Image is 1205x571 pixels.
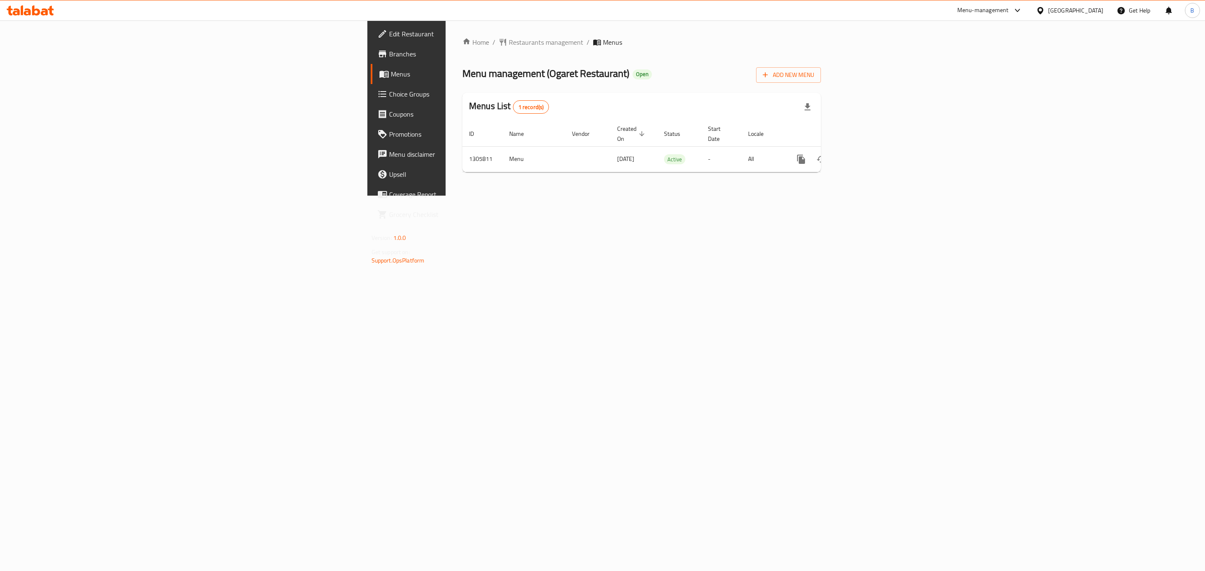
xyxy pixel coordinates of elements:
a: Coupons [371,104,569,124]
button: Change Status [811,149,831,169]
span: Name [509,129,535,139]
a: Grocery Checklist [371,204,569,224]
a: Choice Groups [371,84,569,104]
a: Menu disclaimer [371,144,569,164]
span: Add New Menu [763,70,814,80]
span: Coverage Report [389,189,562,199]
span: Start Date [708,124,731,144]
th: Actions [785,121,878,147]
a: Menus [371,64,569,84]
div: Active [664,154,685,164]
span: Coupons [389,109,562,119]
div: Total records count [513,100,549,114]
span: Branches [389,49,562,59]
span: Open [633,71,652,78]
a: Coverage Report [371,184,569,204]
span: Menus [603,37,622,47]
span: Locale [748,129,774,139]
td: - [701,146,741,172]
span: Choice Groups [389,89,562,99]
span: Upsell [389,169,562,179]
a: Branches [371,44,569,64]
span: B [1190,6,1194,15]
span: Created On [617,124,647,144]
a: Promotions [371,124,569,144]
span: 1 record(s) [513,103,549,111]
span: Version: [372,232,392,243]
span: Menus [391,69,562,79]
span: [DATE] [617,153,634,164]
button: more [791,149,811,169]
span: ID [469,129,485,139]
span: Edit Restaurant [389,29,562,39]
span: Get support on: [372,247,410,257]
span: Menu disclaimer [389,149,562,159]
a: Edit Restaurant [371,24,569,44]
div: [GEOGRAPHIC_DATA] [1048,6,1103,15]
nav: breadcrumb [462,37,821,47]
a: Support.OpsPlatform [372,255,425,266]
span: Grocery Checklist [389,209,562,219]
td: All [741,146,785,172]
table: enhanced table [462,121,878,172]
h2: Menus List [469,100,549,114]
span: Promotions [389,129,562,139]
div: Open [633,69,652,79]
span: Vendor [572,129,600,139]
div: Menu-management [957,5,1009,15]
li: / [587,37,590,47]
div: Export file [797,97,818,117]
button: Add New Menu [756,67,821,83]
span: 1.0.0 [393,232,406,243]
a: Upsell [371,164,569,184]
span: Status [664,129,691,139]
span: Active [664,155,685,164]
